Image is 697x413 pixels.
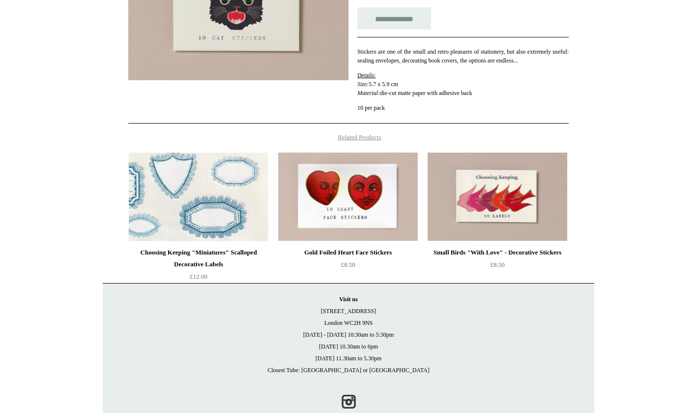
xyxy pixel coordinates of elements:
[339,296,358,303] strong: Visit us
[278,153,418,241] img: Gold Foiled Heart Face Stickers
[278,153,418,241] a: Gold Foiled Heart Face Stickers Gold Foiled Heart Face Stickers
[490,261,504,268] span: £8.50
[281,247,415,258] div: Gold Foiled Heart Face Stickers
[357,47,569,65] p: Stickers are one of the small and retro pleasures of stationery, but also extremely useful: seali...
[357,72,376,79] span: Details:
[190,273,207,280] span: £12.00
[341,261,355,268] span: £8.50
[131,247,266,270] div: Choosing Keeping "Miniatures" Scalloped Decorative Labels
[129,247,268,287] a: Choosing Keeping "Miniatures" Scalloped Decorative Labels £12.00
[129,153,268,241] a: Choosing Keeping "Miniatures" Scalloped Decorative Labels Choosing Keeping "Miniatures" Scalloped...
[357,90,380,96] em: Material:
[278,247,418,287] a: Gold Foiled Heart Face Stickers £8.50
[129,153,268,241] img: Choosing Keeping "Miniatures" Scalloped Decorative Labels
[103,133,594,141] h4: Related Products
[357,81,369,88] em: Size:
[338,391,359,413] a: Instagram
[428,153,567,241] img: Small Birds "With Love" - Decorative Stickers
[357,71,569,97] p: 5.7 x 5.9 cm atte paper with adhesive back
[428,153,567,241] a: Small Birds "With Love" - Decorative Stickers Small Birds "With Love" - Decorative Stickers
[380,90,403,96] span: die-cut m
[430,247,565,258] div: Small Birds "With Love" - Decorative Stickers
[428,247,567,287] a: Small Birds "With Love" - Decorative Stickers £8.50
[113,293,584,376] p: [STREET_ADDRESS] London WC2H 9NS [DATE] - [DATE] 10:30am to 5:30pm [DATE] 10.30am to 6pm [DATE] 1...
[357,103,569,112] p: 10 per pack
